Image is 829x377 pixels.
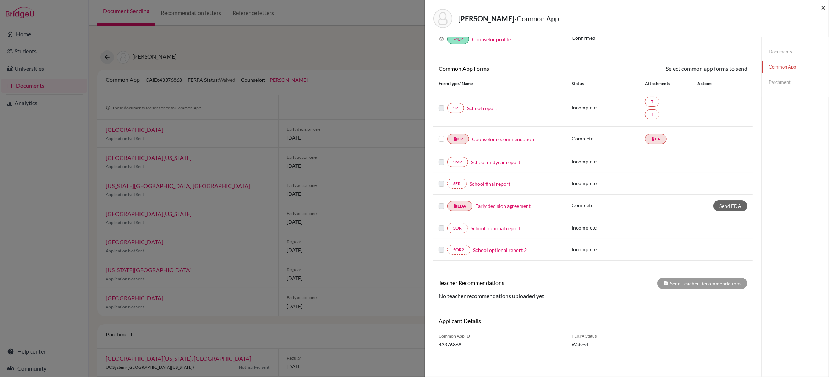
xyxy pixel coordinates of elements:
p: Incomplete [572,104,645,111]
a: SMR [447,157,468,167]
a: SFR [447,179,467,189]
a: Counselor recommendation [472,135,534,143]
a: insert_drive_fileCR [447,134,469,144]
a: Counselor profile [472,36,511,42]
div: Select common app forms to send [593,64,753,73]
a: School optional report [471,225,520,232]
a: Documents [762,45,829,58]
span: - Common App [514,14,559,23]
p: Incomplete [572,179,645,187]
a: Common App [762,61,829,73]
strong: [PERSON_NAME] [458,14,514,23]
p: Complete [572,201,645,209]
a: SR [447,103,464,113]
i: insert_drive_file [453,204,457,208]
div: Actions [689,80,733,87]
a: SOR [447,223,468,233]
a: School final report [470,180,510,188]
p: Incomplete [572,224,645,231]
a: insert_drive_fileCR [645,134,667,144]
p: Complete [572,135,645,142]
a: School report [467,104,497,112]
a: School optional report 2 [473,246,527,254]
a: T [645,109,659,119]
span: 43376868 [439,341,561,348]
p: Confirmed [572,34,747,42]
div: Form Type / Name [433,80,566,87]
div: Attachments [645,80,689,87]
span: Waived [572,341,641,348]
h6: Teacher Recommendations [433,279,593,286]
a: Send EDA [713,200,747,211]
a: insert_drive_fileEDA [447,201,472,211]
i: insert_drive_file [453,137,457,141]
i: insert_drive_file [651,137,655,141]
a: School midyear report [471,158,520,166]
a: doneCP [447,34,469,44]
span: Common App ID [439,333,561,339]
h6: Common App Forms [433,65,593,72]
div: No teacher recommendations uploaded yet [433,292,753,300]
a: SOR2 [447,245,470,255]
span: × [821,2,826,12]
button: Close [821,3,826,12]
i: done [453,37,457,41]
span: Send EDA [719,203,741,209]
div: Send Teacher Recommendations [657,278,747,289]
a: T [645,97,659,107]
p: Incomplete [572,158,645,165]
p: Incomplete [572,246,645,253]
a: Early decision agreement [475,202,531,210]
a: Parchment [762,76,829,88]
h6: Applicant Details [439,317,588,324]
span: FERPA Status [572,333,641,339]
div: Status [572,80,645,87]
